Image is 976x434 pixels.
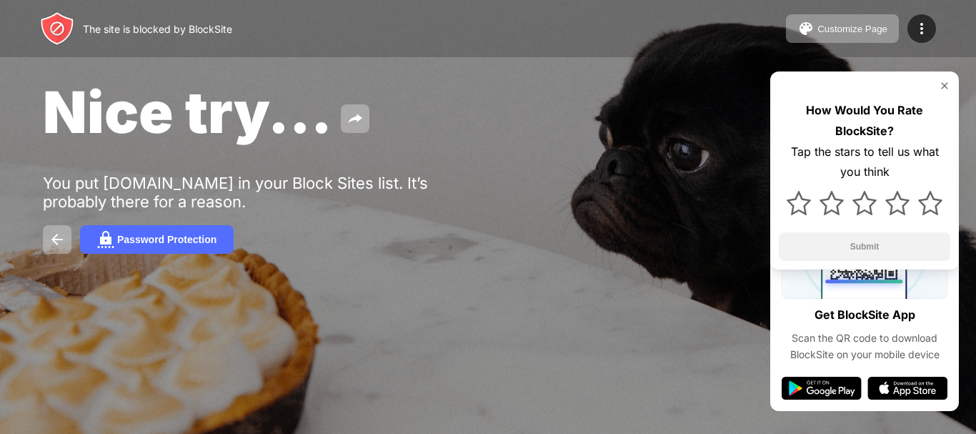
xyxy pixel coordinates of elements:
div: You put [DOMAIN_NAME] in your Block Sites list. It’s probably there for a reason. [43,174,484,211]
div: How Would You Rate BlockSite? [779,100,950,142]
img: share.svg [347,110,364,127]
button: Submit [779,232,950,261]
img: google-play.svg [782,377,862,400]
img: star.svg [885,191,910,215]
img: header-logo.svg [40,11,74,46]
img: rate-us-close.svg [939,80,950,92]
img: pallet.svg [797,20,815,37]
span: Nice try... [43,77,332,147]
div: The site is blocked by BlockSite [83,23,232,35]
div: Tap the stars to tell us what you think [779,142,950,183]
div: Scan the QR code to download BlockSite on your mobile device [782,330,947,363]
img: star.svg [787,191,811,215]
button: Password Protection [80,225,234,254]
img: star.svg [820,191,844,215]
img: back.svg [49,231,66,248]
img: password.svg [97,231,114,248]
div: Password Protection [117,234,216,245]
img: star.svg [918,191,942,215]
img: star.svg [852,191,877,215]
img: menu-icon.svg [913,20,930,37]
img: app-store.svg [867,377,947,400]
button: Customize Page [786,14,899,43]
div: Customize Page [817,24,887,34]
